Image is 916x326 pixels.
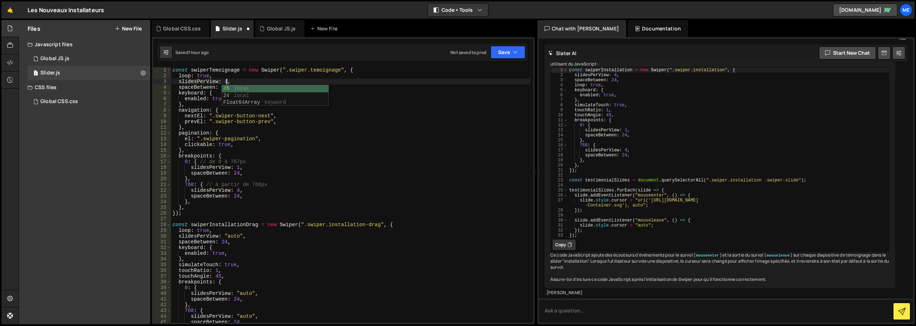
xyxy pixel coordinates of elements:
[551,198,567,208] div: 27
[153,313,171,319] div: 44
[153,273,171,279] div: 37
[551,83,567,88] div: 4
[695,253,720,258] code: mouseenter
[546,290,893,296] div: [PERSON_NAME]
[551,163,567,168] div: 20
[153,308,171,313] div: 43
[551,93,567,98] div: 6
[310,25,340,32] div: New File
[153,170,171,176] div: 19
[19,80,150,94] div: CSS files
[551,103,567,108] div: 8
[153,182,171,188] div: 21
[545,49,895,288] div: Oui, tu peux ajouter une fonction en JavaScript pour changer le curseur au survol d'un témoignage...
[551,78,567,83] div: 3
[153,102,171,107] div: 7
[552,239,576,250] button: Copy
[153,302,171,308] div: 42
[548,50,577,57] h2: Slater AI
[153,199,171,205] div: 24
[551,148,567,153] div: 17
[551,218,567,223] div: 30
[551,133,567,138] div: 14
[153,193,171,199] div: 23
[28,6,104,14] div: Les Nouveaux Installateurs
[551,153,567,158] div: 18
[551,88,567,93] div: 5
[28,94,150,109] div: 17208/47601.css
[267,25,296,32] div: Global JS.js
[551,143,567,148] div: 16
[153,165,171,170] div: 18
[153,96,171,102] div: 6
[34,71,38,77] span: 1
[551,183,567,188] div: 24
[153,228,171,233] div: 29
[153,159,171,165] div: 17
[153,136,171,142] div: 13
[153,222,171,228] div: 28
[551,213,567,218] div: 29
[153,285,171,291] div: 39
[491,46,525,59] button: Save
[900,4,912,16] a: Me
[551,113,567,118] div: 10
[450,49,486,55] div: Not saved to prod
[153,239,171,245] div: 31
[551,123,567,128] div: 12
[223,25,242,32] div: Slider.js
[153,176,171,182] div: 20
[153,279,171,285] div: 38
[833,4,897,16] a: [DOMAIN_NAME]
[766,253,791,258] code: mouseleave
[551,68,567,73] div: 1
[153,67,171,73] div: 1
[551,223,567,228] div: 31
[153,147,171,153] div: 15
[153,291,171,296] div: 40
[188,49,209,55] div: 1 hour ago
[551,208,567,213] div: 28
[551,188,567,193] div: 25
[153,113,171,119] div: 9
[551,118,567,123] div: 11
[163,25,201,32] div: Global CSS.css
[153,268,171,273] div: 36
[153,73,171,79] div: 2
[153,205,171,210] div: 25
[153,250,171,256] div: 33
[551,138,567,143] div: 15
[153,216,171,222] div: 27
[153,119,171,125] div: 10
[551,128,567,133] div: 13
[551,228,567,233] div: 32
[428,4,488,16] button: Code + Tools
[153,90,171,96] div: 5
[175,49,209,55] div: Saved
[28,25,40,33] h2: Files
[153,262,171,268] div: 35
[551,73,567,78] div: 2
[153,153,171,159] div: 16
[153,256,171,262] div: 34
[551,108,567,113] div: 9
[153,107,171,113] div: 8
[153,296,171,302] div: 41
[28,52,150,66] div: 17208/47595.js
[153,142,171,147] div: 14
[153,84,171,90] div: 4
[153,125,171,130] div: 11
[153,319,171,325] div: 45
[551,178,567,183] div: 23
[628,20,688,37] div: Documentation
[537,20,626,37] div: Chat with [PERSON_NAME]
[28,66,150,80] div: 17208/47596.js
[551,168,567,173] div: 21
[153,233,171,239] div: 30
[153,130,171,136] div: 12
[153,245,171,250] div: 32
[115,26,142,31] button: New File
[19,37,150,52] div: Javascript files
[153,188,171,193] div: 22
